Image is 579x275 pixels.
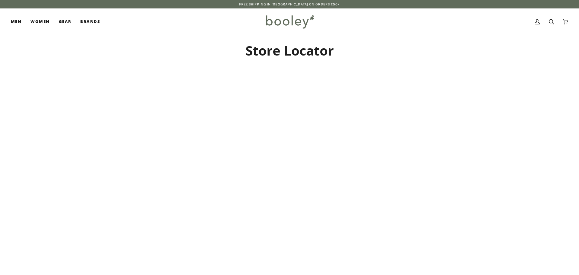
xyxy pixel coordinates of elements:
h2: Store Locator [82,42,497,59]
span: Brands [80,19,100,25]
a: Women [26,8,54,35]
p: Free Shipping in [GEOGRAPHIC_DATA] on Orders €50+ [239,2,340,7]
img: Booley [263,13,316,30]
span: Gear [59,19,71,25]
a: Brands [76,8,105,35]
span: Men [11,19,21,25]
span: Women [30,19,49,25]
a: Gear [54,8,76,35]
a: Men [11,8,26,35]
